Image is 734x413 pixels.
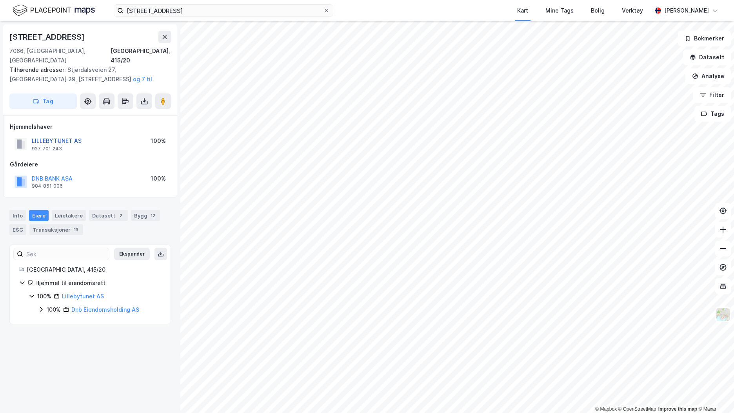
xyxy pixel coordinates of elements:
[618,406,656,412] a: OpenStreetMap
[131,210,160,221] div: Bygg
[693,87,731,103] button: Filter
[678,31,731,46] button: Bokmerker
[694,106,731,122] button: Tags
[37,292,51,301] div: 100%
[9,210,26,221] div: Info
[591,6,605,15] div: Bolig
[29,224,83,235] div: Transaksjoner
[685,68,731,84] button: Analyse
[10,122,171,132] div: Hjemmelshaver
[29,210,49,221] div: Eiere
[695,375,734,413] iframe: Chat Widget
[35,278,161,288] div: Hjemmel til eiendomsrett
[111,46,171,65] div: [GEOGRAPHIC_DATA], 415/20
[9,93,77,109] button: Tag
[151,174,166,183] div: 100%
[716,307,730,322] img: Z
[32,146,62,152] div: 927 701 243
[9,65,165,84] div: Stjørdalsveien 27, [GEOGRAPHIC_DATA] 29, [STREET_ADDRESS]
[683,49,731,65] button: Datasett
[47,305,61,314] div: 100%
[124,5,323,16] input: Søk på adresse, matrikkel, gårdeiere, leietakere eller personer
[114,248,150,260] button: Ekspander
[545,6,574,15] div: Mine Tags
[71,306,139,313] a: Dnb Eiendomsholding AS
[9,66,67,73] span: Tilhørende adresser:
[27,265,161,274] div: [GEOGRAPHIC_DATA], 415/20
[10,160,171,169] div: Gårdeiere
[149,212,157,219] div: 12
[89,210,128,221] div: Datasett
[72,226,80,234] div: 13
[117,212,125,219] div: 2
[23,248,109,260] input: Søk
[9,224,26,235] div: ESG
[622,6,643,15] div: Verktøy
[52,210,86,221] div: Leietakere
[62,293,104,300] a: Lillebytunet AS
[9,46,111,65] div: 7066, [GEOGRAPHIC_DATA], [GEOGRAPHIC_DATA]
[13,4,95,17] img: logo.f888ab2527a4732fd821a326f86c7f29.svg
[9,31,86,43] div: [STREET_ADDRESS]
[151,136,166,146] div: 100%
[517,6,528,15] div: Kart
[664,6,709,15] div: [PERSON_NAME]
[695,375,734,413] div: Kontrollprogram for chat
[595,406,617,412] a: Mapbox
[658,406,697,412] a: Improve this map
[32,183,63,189] div: 984 851 006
